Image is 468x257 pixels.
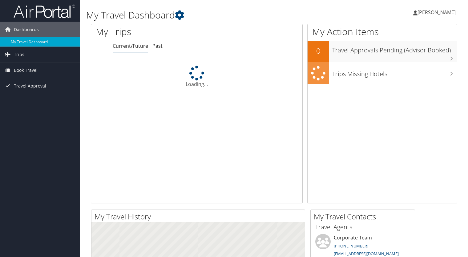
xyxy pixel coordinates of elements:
a: Past [152,43,163,49]
h1: My Action Items [308,25,457,38]
h2: My Travel Contacts [314,211,415,222]
div: Loading... [91,66,302,88]
h2: My Travel History [95,211,305,222]
span: Book Travel [14,63,38,78]
span: [PERSON_NAME] [418,9,456,16]
a: [EMAIL_ADDRESS][DOMAIN_NAME] [334,251,399,256]
a: [PHONE_NUMBER] [334,243,368,249]
h1: My Trips [96,25,210,38]
span: Trips [14,47,24,62]
span: Dashboards [14,22,39,37]
a: Trips Missing Hotels [308,62,457,84]
h3: Trips Missing Hotels [332,67,457,78]
img: airportal-logo.png [14,4,75,18]
h3: Travel Agents [315,223,410,231]
h3: Travel Approvals Pending (Advisor Booked) [332,43,457,55]
a: [PERSON_NAME] [413,3,462,22]
h1: My Travel Dashboard [86,9,337,22]
a: Current/Future [113,43,148,49]
a: 0Travel Approvals Pending (Advisor Booked) [308,41,457,62]
h2: 0 [308,46,329,56]
span: Travel Approval [14,78,46,94]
